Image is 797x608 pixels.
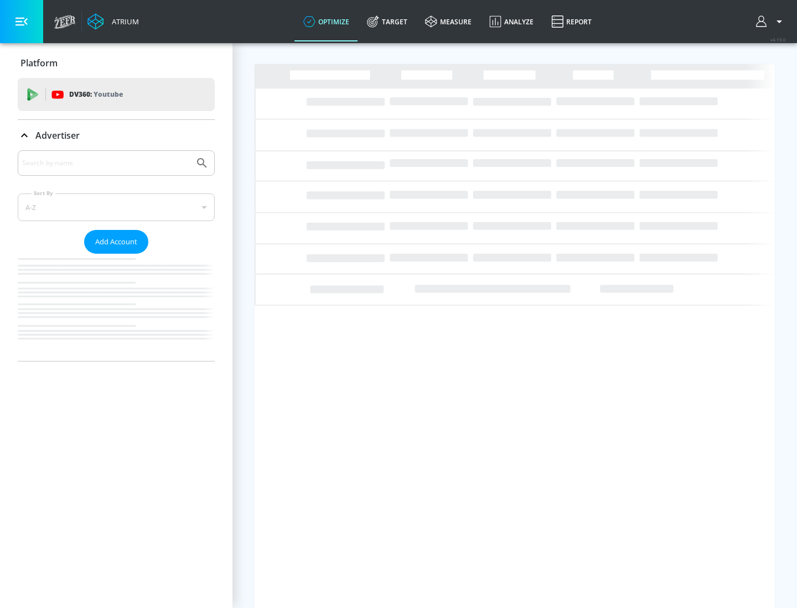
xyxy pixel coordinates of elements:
[358,2,416,41] a: Target
[18,48,215,78] div: Platform
[107,17,139,27] div: Atrium
[84,230,148,254] button: Add Account
[35,129,80,141] p: Advertiser
[22,156,190,170] input: Search by name
[20,57,58,69] p: Platform
[18,193,215,221] div: A-Z
[95,235,137,248] span: Add Account
[480,2,542,41] a: Analyze
[18,150,215,361] div: Advertiser
[542,2,601,41] a: Report
[94,88,123,100] p: Youtube
[294,2,358,41] a: optimize
[18,120,215,151] div: Advertiser
[69,88,123,101] p: DV360:
[32,190,55,197] label: Sort By
[18,78,215,111] div: DV360: Youtube
[416,2,480,41] a: measure
[18,254,215,361] nav: list of Advertiser
[87,13,139,30] a: Atrium
[770,36,786,43] span: v 4.19.0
